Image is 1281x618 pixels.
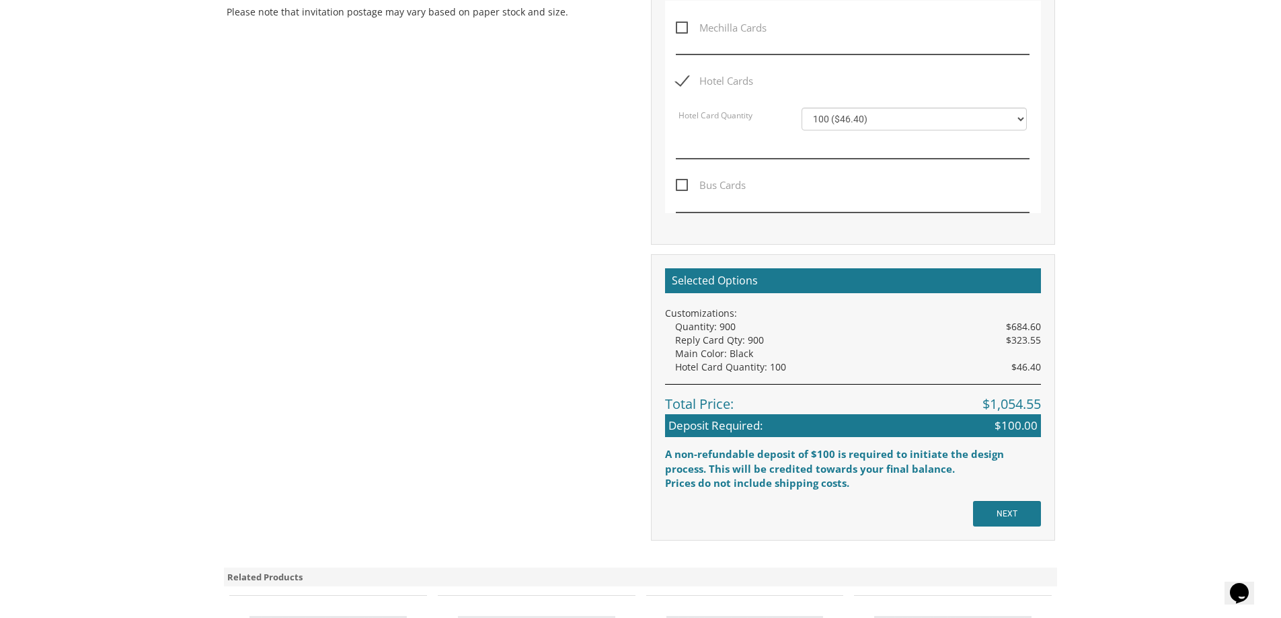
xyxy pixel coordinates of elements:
[224,568,1058,587] div: Related Products
[675,334,1041,347] div: Reply Card Qty: 900
[1011,360,1041,374] span: $46.40
[676,73,753,89] span: Hotel Cards
[665,476,1041,490] div: Prices do not include shipping costs.
[1006,334,1041,347] span: $323.55
[676,20,767,36] span: Mechilla Cards
[675,360,1041,374] div: Hotel Card Quantity: 100
[678,110,752,126] label: Hotel Card Quantity
[1006,320,1041,334] span: $684.60
[665,307,1041,320] div: Customizations:
[676,177,746,194] span: Bus Cards
[982,395,1041,414] span: $1,054.55
[973,501,1041,527] input: NEXT
[665,447,1041,476] div: A non-refundable deposit of $100 is required to initiate the design process. This will be credite...
[1225,564,1268,605] iframe: chat widget
[995,418,1038,434] span: $100.00
[675,347,1041,360] div: Main Color: Black
[675,320,1041,334] div: Quantity: 900
[665,268,1041,294] h2: Selected Options
[665,384,1041,414] div: Total Price:
[665,414,1041,437] div: Deposit Required:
